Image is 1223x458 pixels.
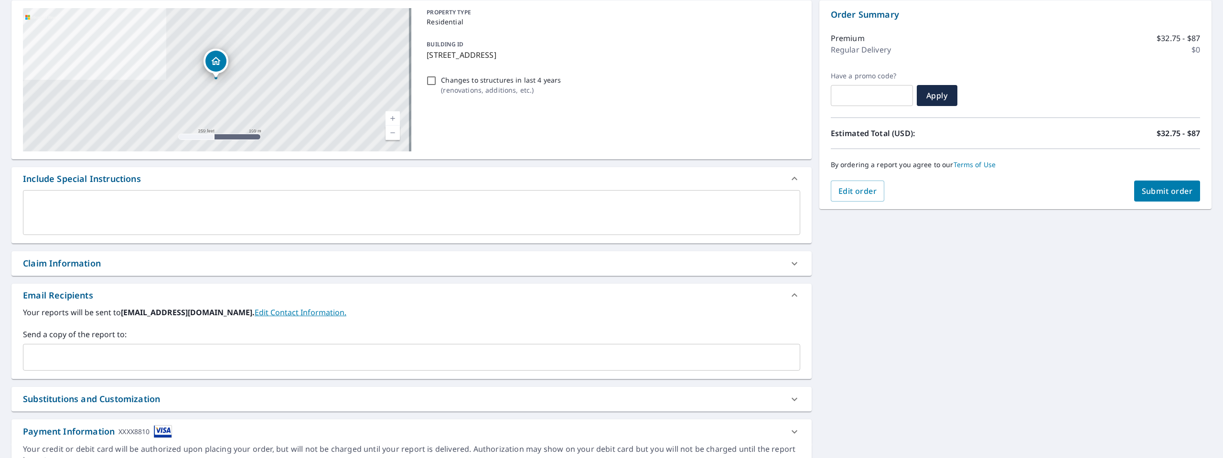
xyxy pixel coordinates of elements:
p: $0 [1191,44,1200,55]
p: $32.75 - $87 [1157,32,1200,44]
div: Include Special Instructions [11,167,812,190]
a: Current Level 17, Zoom In [386,111,400,126]
div: Payment InformationXXXX8810cardImage [11,419,812,444]
button: Edit order [831,181,885,202]
label: Send a copy of the report to: [23,329,800,340]
p: PROPERTY TYPE [427,8,796,17]
div: Substitutions and Customization [23,393,160,405]
a: EditContactInfo [255,307,346,318]
div: XXXX8810 [118,425,150,438]
div: Dropped pin, building 1, Residential property, 18410 Shallow Oak Ct Tomball, TX 77377 [204,49,228,78]
div: Include Special Instructions [23,172,141,185]
label: Have a promo code? [831,72,913,80]
div: Claim Information [11,251,812,276]
span: Submit order [1142,186,1193,196]
div: Payment Information [23,425,172,438]
button: Submit order [1134,181,1201,202]
div: Email Recipients [23,289,93,302]
a: Current Level 17, Zoom Out [386,126,400,140]
span: Edit order [838,186,877,196]
button: Apply [917,85,957,106]
p: Regular Delivery [831,44,891,55]
p: BUILDING ID [427,40,463,48]
img: cardImage [154,425,172,438]
b: [EMAIL_ADDRESS][DOMAIN_NAME]. [121,307,255,318]
p: Estimated Total (USD): [831,128,1016,139]
label: Your reports will be sent to [23,307,800,318]
p: Changes to structures in last 4 years [441,75,561,85]
a: Terms of Use [954,160,996,169]
p: ( renovations, additions, etc. ) [441,85,561,95]
p: $32.75 - $87 [1157,128,1200,139]
span: Apply [924,90,950,101]
div: Substitutions and Customization [11,387,812,411]
p: Premium [831,32,865,44]
p: Residential [427,17,796,27]
p: Order Summary [831,8,1200,21]
div: Email Recipients [11,284,812,307]
p: By ordering a report you agree to our [831,160,1200,169]
div: Claim Information [23,257,101,270]
p: [STREET_ADDRESS] [427,49,796,61]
